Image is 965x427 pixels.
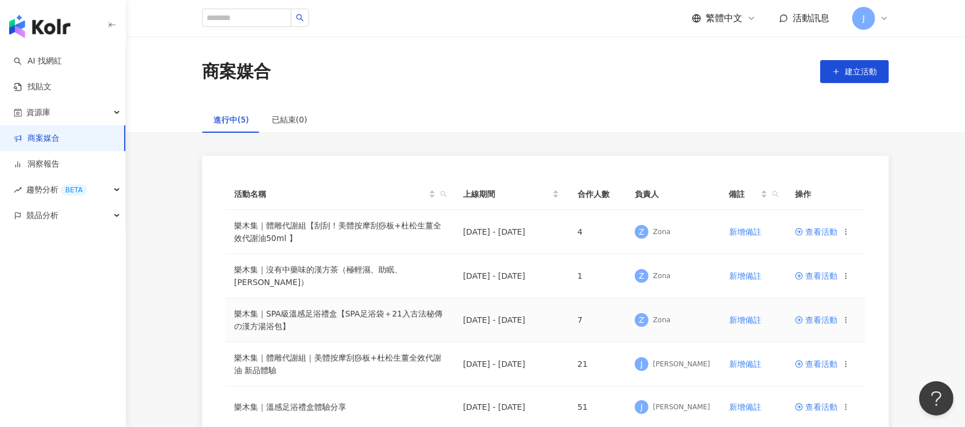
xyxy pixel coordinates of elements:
[729,396,762,418] button: 新增備註
[653,315,671,325] div: Zona
[202,60,271,84] div: 商案媒合
[770,185,781,203] span: search
[26,100,50,125] span: 資源庫
[454,342,568,386] td: [DATE] - [DATE]
[454,210,568,254] td: [DATE] - [DATE]
[653,271,671,281] div: Zona
[653,359,710,369] div: [PERSON_NAME]
[14,133,60,144] a: 商案媒合
[729,309,762,331] button: 新增備註
[225,298,454,342] td: 樂木集｜SPA級溫感足浴禮盒【SPA足浴袋＋21入古法秘傳の漢方湯浴包】
[729,220,762,243] button: 新增備註
[568,342,626,386] td: 21
[225,342,454,386] td: 樂木集｜體雕代謝組｜美體按摩刮痧板+杜松生薑全效代謝油 新品體驗
[729,315,761,325] span: 新增備註
[640,358,643,370] span: J
[719,179,786,210] th: 備註
[795,228,837,236] a: 查看活動
[729,271,761,280] span: 新增備註
[919,381,954,416] iframe: Help Scout Beacon - Open
[729,359,761,369] span: 新增備註
[568,298,626,342] td: 7
[438,185,449,203] span: search
[568,179,626,210] th: 合作人數
[729,264,762,287] button: 新增備註
[440,191,447,197] span: search
[653,402,710,412] div: [PERSON_NAME]
[795,403,837,411] a: 查看活動
[772,191,779,197] span: search
[454,179,568,210] th: 上線期間
[639,270,644,282] span: Z
[14,159,60,170] a: 洞察報告
[14,56,62,67] a: searchAI 找網紅
[795,272,837,280] a: 查看活動
[793,13,829,23] span: 活動訊息
[626,179,719,210] th: 負責人
[729,402,761,412] span: 新增備註
[795,360,837,368] a: 查看活動
[820,60,889,83] button: 建立活動
[463,188,550,200] span: 上線期間
[845,67,877,76] span: 建立活動
[729,353,762,375] button: 新增備註
[454,254,568,298] td: [DATE] - [DATE]
[729,227,761,236] span: 新增備註
[272,113,307,126] div: 已結束(0)
[786,179,866,210] th: 操作
[729,188,758,200] span: 備註
[225,179,454,210] th: 活動名稱
[14,186,22,194] span: rise
[640,401,643,413] span: J
[234,188,426,200] span: 活動名稱
[863,12,865,25] span: J
[213,113,249,126] div: 進行中(5)
[639,226,644,238] span: Z
[568,254,626,298] td: 1
[26,177,87,203] span: 趨勢分析
[653,227,671,237] div: Zona
[9,15,70,38] img: logo
[296,14,304,22] span: search
[225,210,454,254] td: 樂木集｜體雕代謝組【刮刮！美體按摩刮痧板+杜松生薑全效代謝油50ml 】
[225,254,454,298] td: 樂木集｜沒有中藥味的漢方茶（極輕濕、助眠、[PERSON_NAME]）
[706,12,742,25] span: 繁體中文
[454,298,568,342] td: [DATE] - [DATE]
[639,314,644,326] span: Z
[568,210,626,254] td: 4
[14,81,52,93] a: 找貼文
[61,184,87,196] div: BETA
[26,203,58,228] span: 競品分析
[795,316,837,324] a: 查看活動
